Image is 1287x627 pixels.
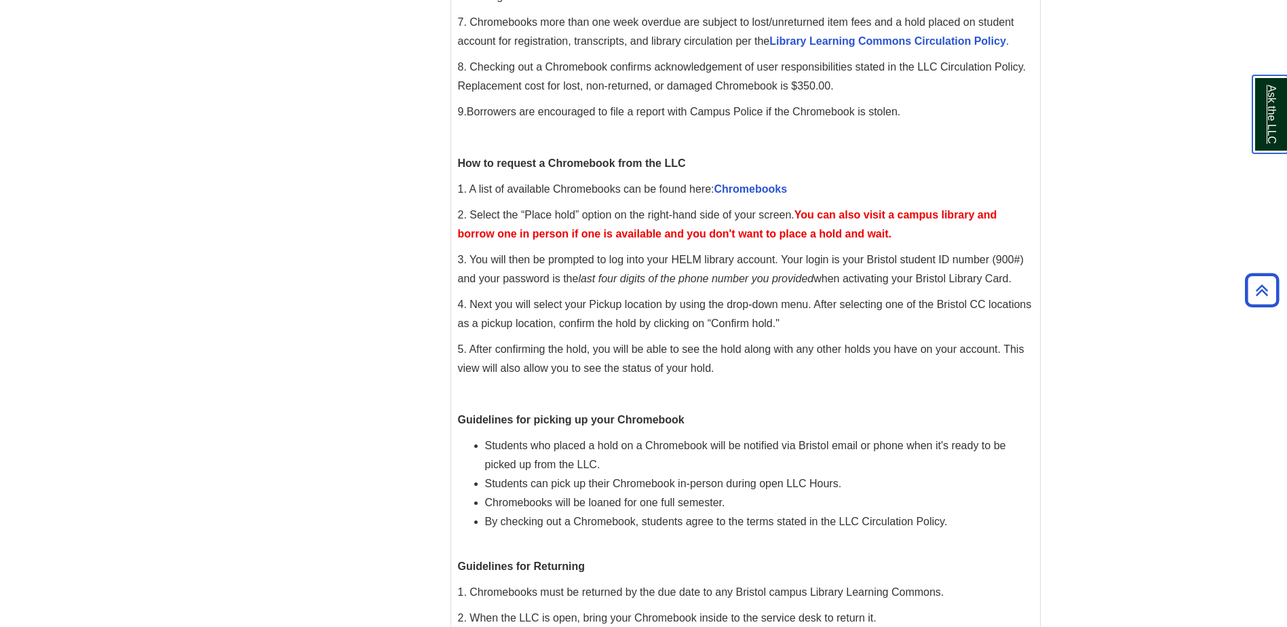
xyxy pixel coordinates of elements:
[578,273,813,284] em: last four digits of the phone number you provided
[458,183,788,195] span: 1. A list of available Chromebooks can be found here:
[458,299,1032,329] span: 4. Next you will select your Pickup location by using the drop-down menu. After selecting one of ...
[458,586,944,598] span: 1. Chromebooks must be returned by the due date to any Bristol campus Library Learning Commons.
[458,157,686,169] strong: How to request a Chromebook from the LLC
[458,612,877,624] span: 2. When the LLC is open, bring your Chromebook inside to the service desk to return it.
[458,61,1026,92] span: 8. Checking out a Chromebook confirms acknowledgement of user responsibilities stated in the LLC ...
[458,209,997,240] span: You can also visit a campus library and borrow one in person if one is available and you don't wa...
[485,478,842,489] span: Students can pick up their Chromebook in-person during open LLC Hours.
[485,440,1006,470] span: Students who placed a hold on a Chromebook will be notified via Bristol email or phone when it's ...
[458,414,685,425] span: Guidelines for picking up your Chromebook
[1240,281,1284,299] a: Back to Top
[458,560,585,572] span: Guidelines for Returning
[458,106,464,117] span: 9
[467,106,900,117] span: Borrowers are encouraged to file a report with Campus Police if the Chromebook is stolen.
[485,516,948,527] span: By checking out a Chromebook, students agree to the terms stated in the LLC Circulation Policy.
[458,343,1024,374] span: 5. After confirming the hold, you will be able to see the hold along with any other holds you hav...
[458,16,1014,47] span: 7. Chromebooks more than one week overdue are subject to lost/unreturned item fees and a hold pla...
[485,497,725,508] span: Chromebooks will be loaned for one full semester.
[458,102,1033,121] p: .
[458,254,1024,284] span: 3. You will then be prompted to log into your HELM library account. Your login is your Bristol st...
[458,209,997,240] span: 2. Select the “Place hold” option on the right-hand side of your screen.
[769,35,1006,47] a: Library Learning Commons Circulation Policy
[714,183,788,195] a: Chromebooks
